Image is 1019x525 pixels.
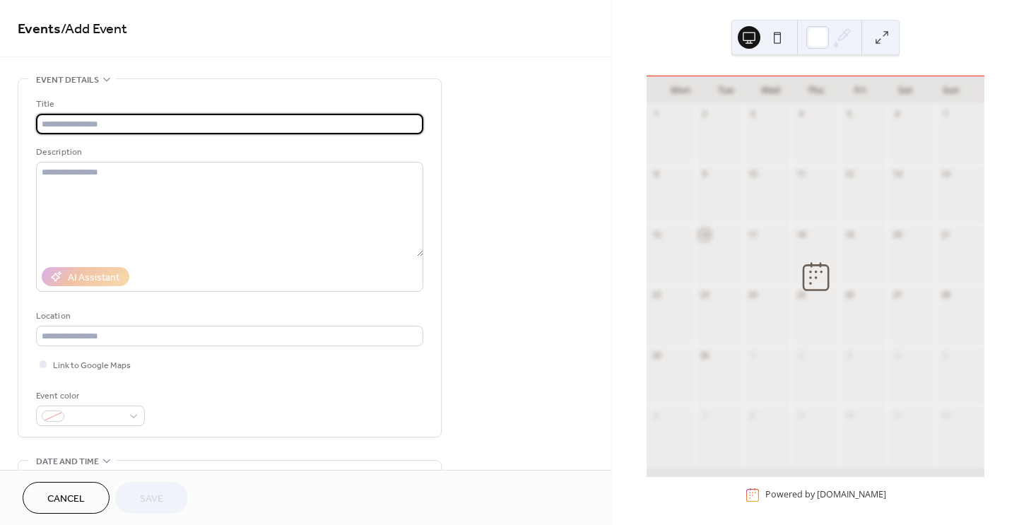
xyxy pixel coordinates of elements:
[699,410,709,420] div: 7
[844,410,854,420] div: 10
[941,410,951,420] div: 12
[36,454,99,469] span: Date and time
[748,229,758,240] div: 17
[651,290,661,300] div: 22
[883,76,929,105] div: Sat
[892,169,902,179] div: 13
[699,290,709,300] div: 23
[699,350,709,360] div: 30
[36,389,142,403] div: Event color
[748,410,758,420] div: 8
[844,229,854,240] div: 19
[748,290,758,300] div: 24
[941,109,951,119] div: 7
[699,109,709,119] div: 2
[838,76,883,105] div: Fri
[844,109,854,119] div: 5
[651,109,661,119] div: 1
[47,492,85,507] span: Cancel
[796,350,806,360] div: 2
[36,73,99,88] span: Event details
[53,358,131,373] span: Link to Google Maps
[748,76,794,105] div: Wed
[703,76,748,105] div: Tue
[748,350,758,360] div: 1
[844,350,854,360] div: 3
[796,109,806,119] div: 4
[892,109,902,119] div: 6
[748,109,758,119] div: 3
[793,76,838,105] div: Thu
[941,169,951,179] div: 14
[23,482,110,514] button: Cancel
[651,410,661,420] div: 6
[796,290,806,300] div: 25
[699,229,709,240] div: 16
[796,410,806,420] div: 9
[765,489,886,501] div: Powered by
[941,229,951,240] div: 21
[817,489,886,501] a: [DOMAIN_NAME]
[61,16,127,43] span: / Add Event
[36,309,420,324] div: Location
[36,97,420,112] div: Title
[844,169,854,179] div: 12
[892,290,902,300] div: 27
[18,16,61,43] a: Events
[941,350,951,360] div: 5
[892,410,902,420] div: 11
[844,290,854,300] div: 26
[651,169,661,179] div: 8
[928,76,973,105] div: Sun
[796,229,806,240] div: 18
[651,350,661,360] div: 29
[699,169,709,179] div: 9
[36,145,420,160] div: Description
[748,169,758,179] div: 10
[651,229,661,240] div: 15
[892,350,902,360] div: 4
[941,290,951,300] div: 28
[796,169,806,179] div: 11
[892,229,902,240] div: 20
[658,76,703,105] div: Mon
